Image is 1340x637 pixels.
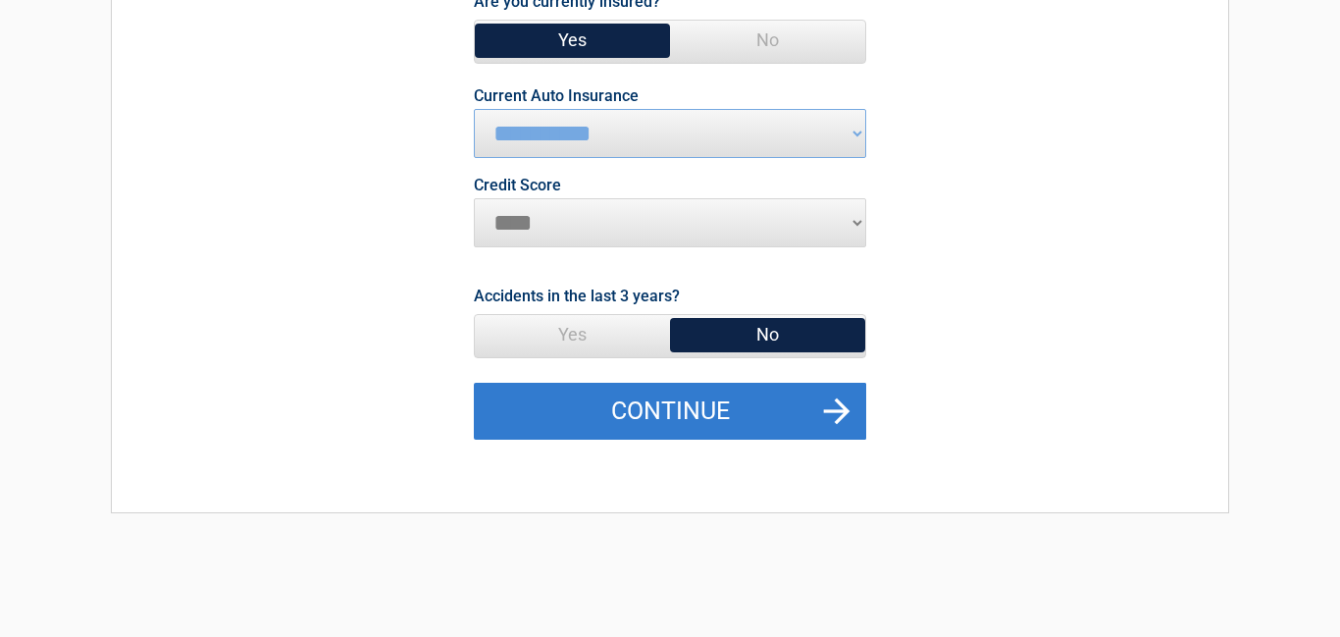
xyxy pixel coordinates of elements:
[475,315,670,354] span: Yes
[474,88,639,104] label: Current Auto Insurance
[474,383,866,440] button: Continue
[670,315,865,354] span: No
[474,283,680,309] label: Accidents in the last 3 years?
[670,21,865,60] span: No
[474,178,561,193] label: Credit Score
[475,21,670,60] span: Yes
